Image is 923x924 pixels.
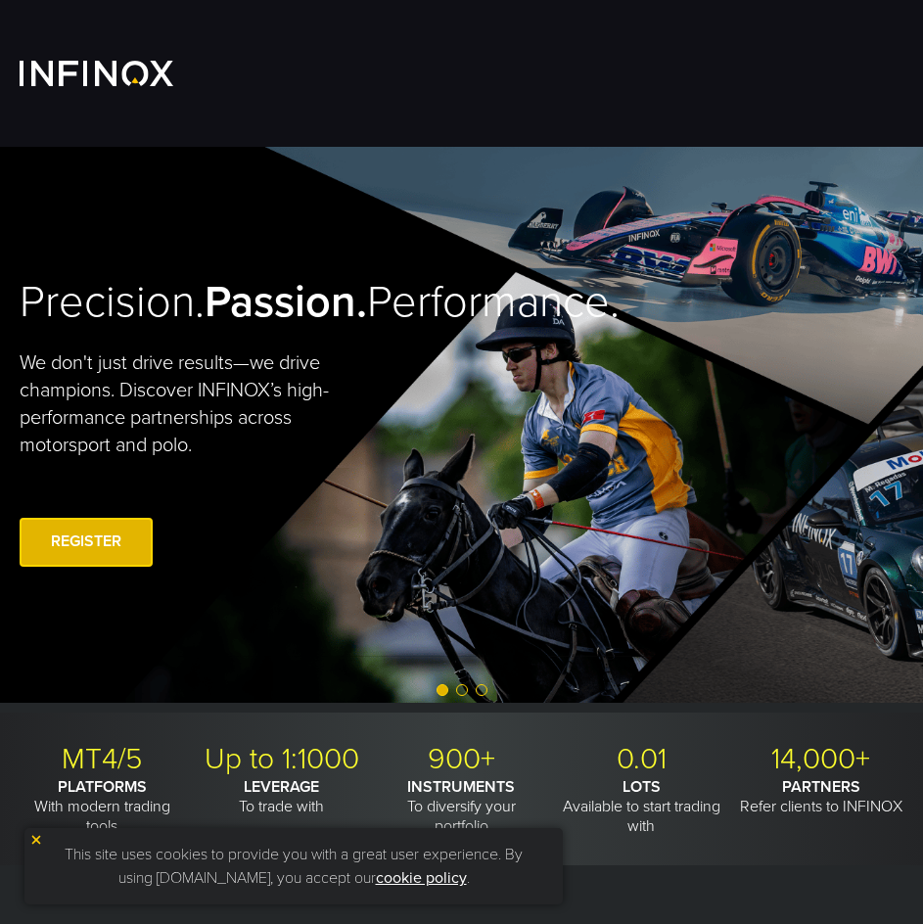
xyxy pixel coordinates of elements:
p: We don't just drive results—we drive champions. Discover INFINOX’s high-performance partnerships ... [20,349,338,459]
p: This site uses cookies to provide you with a great user experience. By using [DOMAIN_NAME], you a... [34,838,553,895]
p: MT4/5 [20,742,185,778]
span: Go to slide 1 [437,684,448,696]
p: To diversify your portfolio [379,777,544,836]
p: Available to start trading with [559,777,724,836]
p: 14,000+ [738,742,903,778]
h2: Precision. Performance. [20,276,417,330]
p: Up to 1:1000 [200,742,365,778]
a: cookie policy [376,868,467,888]
strong: Passion. [205,276,367,329]
p: 0.01 [559,742,724,778]
p: Refer clients to INFINOX [738,777,903,816]
p: 900+ [379,742,544,778]
strong: LEVERAGE [244,777,319,797]
span: Go to slide 2 [456,684,468,696]
p: To trade with [200,777,365,816]
a: REGISTER [20,518,153,566]
img: yellow close icon [29,833,43,847]
p: With modern trading tools [20,777,185,836]
strong: PLATFORMS [58,777,147,797]
strong: INSTRUMENTS [407,777,515,797]
strong: LOTS [623,777,661,797]
strong: PARTNERS [782,777,860,797]
span: Go to slide 3 [476,684,487,696]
